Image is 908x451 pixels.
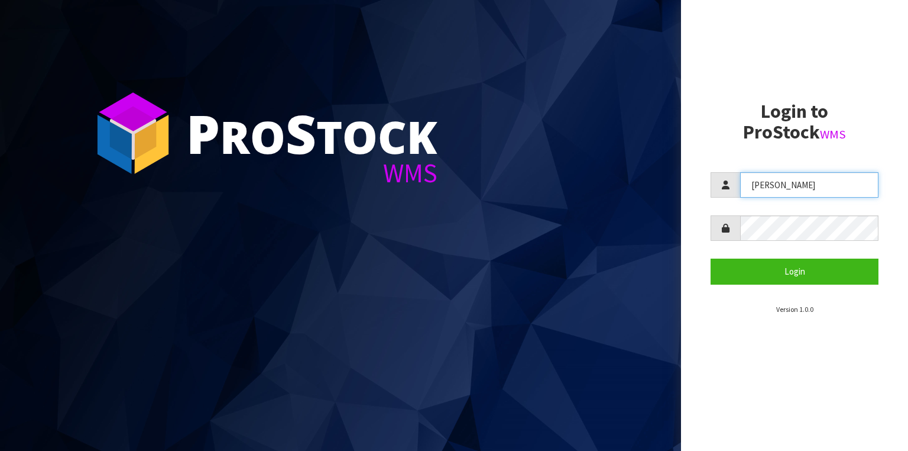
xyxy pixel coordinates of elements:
input: Username [740,172,878,198]
span: P [186,97,220,169]
button: Login [711,259,878,284]
span: S [286,97,316,169]
small: Version 1.0.0 [776,305,813,314]
div: ro tock [186,107,437,160]
h2: Login to ProStock [711,101,878,143]
img: ProStock Cube [89,89,177,178]
div: WMS [186,160,437,186]
small: WMS [820,127,846,142]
